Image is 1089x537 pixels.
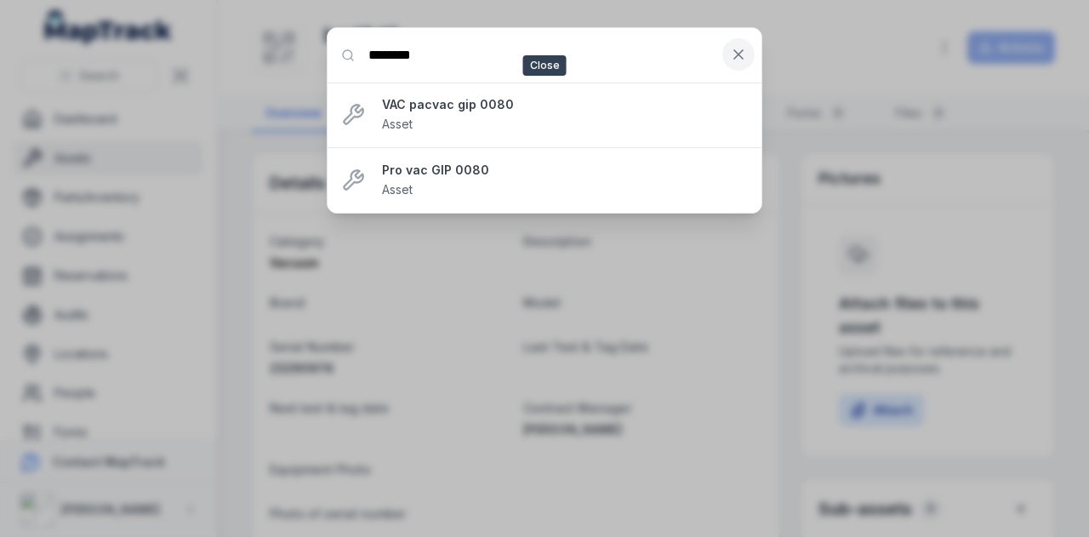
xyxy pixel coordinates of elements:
a: VAC pacvac gip 0080Asset [382,96,748,134]
strong: VAC pacvac gip 0080 [382,96,748,113]
span: Asset [382,182,413,197]
span: Close [523,55,567,76]
a: Pro vac GIP 0080Asset [382,162,748,199]
strong: Pro vac GIP 0080 [382,162,748,179]
span: Asset [382,117,413,131]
